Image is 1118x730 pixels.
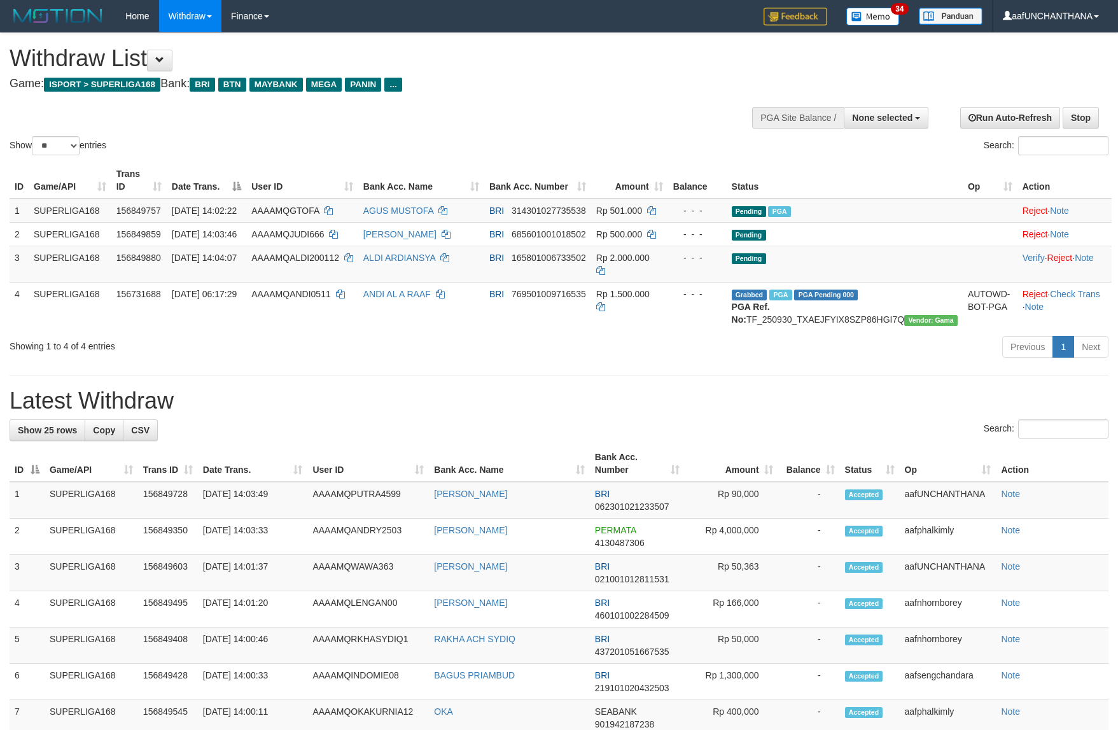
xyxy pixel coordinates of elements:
[138,482,198,519] td: 156849728
[673,251,722,264] div: - - -
[1075,253,1094,263] a: Note
[198,628,308,664] td: [DATE] 14:00:46
[345,78,381,92] span: PANIN
[251,229,324,239] span: AAAAMQJUDI666
[845,707,883,718] span: Accepted
[10,628,45,664] td: 5
[732,253,766,264] span: Pending
[45,482,138,519] td: SUPERLIGA168
[512,229,586,239] span: Copy 685601001018502 to clipboard
[434,598,507,608] a: [PERSON_NAME]
[10,222,29,246] td: 2
[596,206,642,216] span: Rp 501.000
[198,664,308,700] td: [DATE] 14:00:33
[595,525,636,535] span: PERMATA
[251,206,319,216] span: AAAAMQGTOFA
[752,107,844,129] div: PGA Site Balance /
[778,555,840,591] td: -
[1001,598,1020,608] a: Note
[900,519,996,555] td: aafphalkimly
[307,446,429,482] th: User ID: activate to sort column ascending
[307,482,429,519] td: AAAAMQPUTRA4599
[1001,634,1020,644] a: Note
[1017,162,1112,199] th: Action
[685,482,778,519] td: Rp 90,000
[984,419,1108,439] label: Search:
[1018,419,1108,439] input: Search:
[10,482,45,519] td: 1
[668,162,727,199] th: Balance
[138,664,198,700] td: 156849428
[10,335,456,353] div: Showing 1 to 4 of 4 entries
[595,598,610,608] span: BRI
[29,162,111,199] th: Game/API: activate to sort column ascending
[852,113,912,123] span: None selected
[595,489,610,499] span: BRI
[32,136,80,155] select: Showentries
[10,446,45,482] th: ID: activate to sort column descending
[434,634,515,644] a: RAKHA ACH SYDIQ
[44,78,160,92] span: ISPORT > SUPERLIGA168
[1017,222,1112,246] td: ·
[1073,336,1108,358] a: Next
[764,8,827,25] img: Feedback.jpg
[769,290,792,300] span: Marked by aafromsomean
[596,229,642,239] span: Rp 500.000
[116,289,161,299] span: 156731688
[10,199,29,223] td: 1
[307,519,429,555] td: AAAAMQANDRY2503
[1018,136,1108,155] input: Search:
[93,425,115,435] span: Copy
[845,671,883,682] span: Accepted
[45,555,138,591] td: SUPERLIGA168
[685,519,778,555] td: Rp 4,000,000
[845,635,883,645] span: Accepted
[218,78,246,92] span: BTN
[198,446,308,482] th: Date Trans.: activate to sort column ascending
[10,388,1108,414] h1: Latest Withdraw
[963,282,1017,331] td: AUTOWD-BOT-PGA
[434,706,453,717] a: OKA
[29,222,111,246] td: SUPERLIGA168
[1052,336,1074,358] a: 1
[595,683,669,693] span: Copy 219101020432503 to clipboard
[10,282,29,331] td: 4
[512,253,586,263] span: Copy 165801006733502 to clipboard
[1017,282,1112,331] td: · ·
[591,162,668,199] th: Amount: activate to sort column ascending
[45,519,138,555] td: SUPERLIGA168
[45,628,138,664] td: SUPERLIGA168
[45,664,138,700] td: SUPERLIGA168
[512,289,586,299] span: Copy 769501009716535 to clipboard
[246,162,358,199] th: User ID: activate to sort column ascending
[1050,229,1069,239] a: Note
[595,610,669,621] span: Copy 460101002284509 to clipboard
[673,288,722,300] div: - - -
[919,8,982,25] img: panduan.png
[434,489,507,499] a: [PERSON_NAME]
[1023,289,1048,299] a: Reject
[768,206,790,217] span: Marked by aafsengchandara
[1050,206,1069,216] a: Note
[116,206,161,216] span: 156849757
[138,446,198,482] th: Trans ID: activate to sort column ascending
[673,204,722,217] div: - - -
[996,446,1108,482] th: Action
[10,162,29,199] th: ID
[512,206,586,216] span: Copy 314301027735538 to clipboard
[138,591,198,628] td: 156849495
[846,8,900,25] img: Button%20Memo.svg
[358,162,484,199] th: Bank Acc. Name: activate to sort column ascending
[900,628,996,664] td: aafnhornborey
[10,6,106,25] img: MOTION_logo.png
[363,253,435,263] a: ALDI ARDIANSYA
[595,574,669,584] span: Copy 021001012811531 to clipboard
[845,562,883,573] span: Accepted
[249,78,303,92] span: MAYBANK
[1023,206,1048,216] a: Reject
[595,670,610,680] span: BRI
[845,598,883,609] span: Accepted
[167,162,246,199] th: Date Trans.: activate to sort column descending
[1063,107,1099,129] a: Stop
[673,228,722,241] div: - - -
